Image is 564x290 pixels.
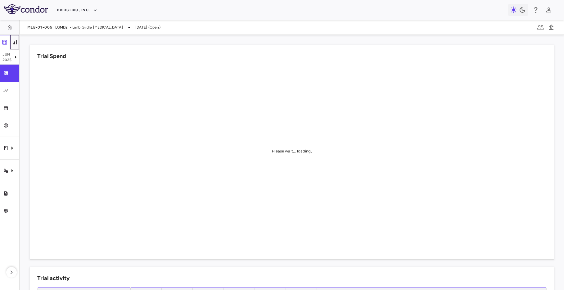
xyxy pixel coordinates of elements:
[27,25,53,30] span: MLB-01-005
[4,4,48,14] img: logo-full-SnFGN8VE.png
[37,52,66,61] h6: Trial Spend
[55,25,123,30] span: LGMD2i - Limb Girdle [MEDICAL_DATA]
[2,57,12,63] p: 2025
[37,274,70,283] h6: Trial activity
[57,5,97,15] button: BridgeBio, Inc.
[272,148,312,154] div: Please wait... loading.
[135,25,160,30] span: [DATE] (Open)
[2,52,12,57] p: Jun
